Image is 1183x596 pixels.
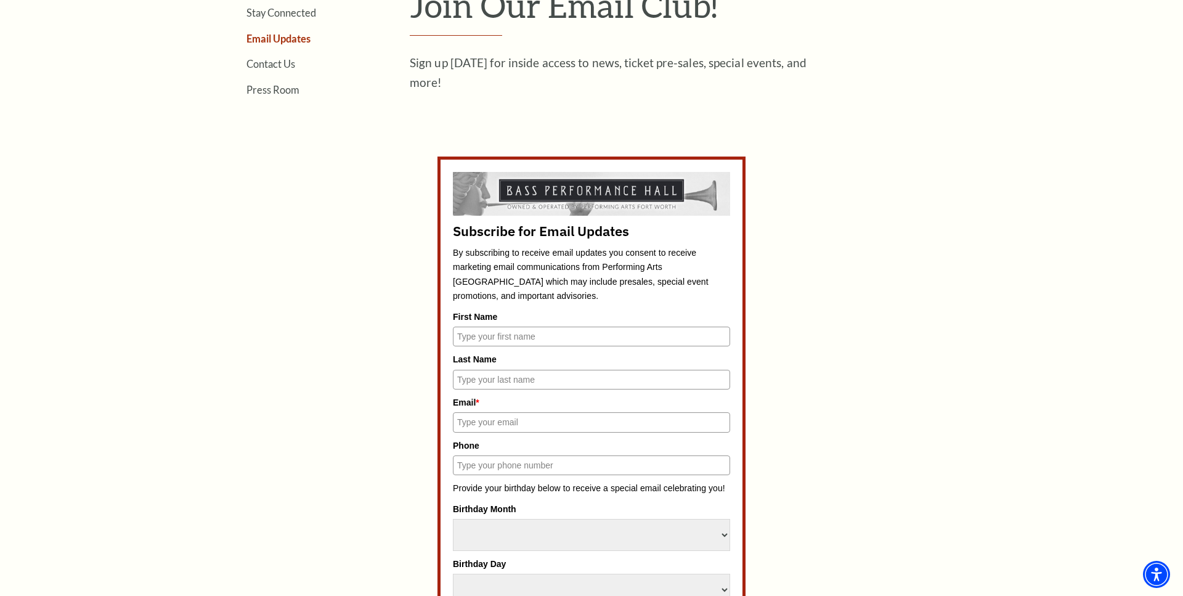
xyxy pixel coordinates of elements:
input: Type your email [453,412,730,432]
a: Contact Us [246,58,295,70]
label: Email [453,396,730,409]
a: Stay Connected [246,7,316,18]
label: Birthday Month [453,502,730,516]
label: Phone [453,439,730,452]
a: Email Updates [246,33,311,44]
p: Provide your birthday below to receive a special email celebrating you! [453,481,730,496]
input: Type your phone number [453,455,730,475]
div: Accessibility Menu [1143,561,1170,588]
a: Press Room [246,84,299,96]
p: Sign up [DATE] for inside access to news, ticket pre-sales, special events, and more! [410,53,810,92]
label: First Name [453,310,730,324]
label: Last Name [453,353,730,366]
input: Type your last name [453,370,730,390]
p: By subscribing to receive email updates you consent to receive marketing email communications fro... [453,246,730,304]
input: Type your first name [453,327,730,346]
title: Subscribe for Email Updates [453,222,730,240]
img: By subscribing to receive email updates you consent to receive marketing email communications fro... [453,172,730,215]
label: Birthday Day [453,557,730,571]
